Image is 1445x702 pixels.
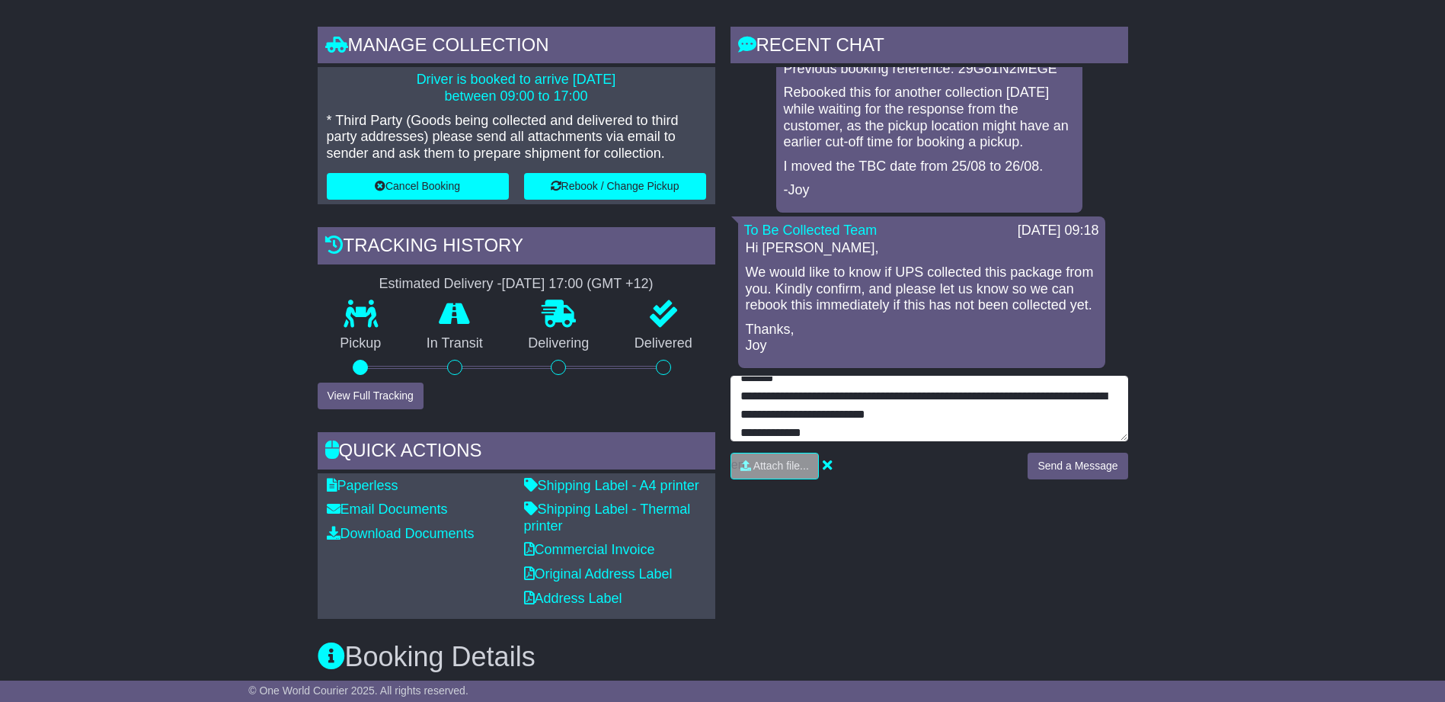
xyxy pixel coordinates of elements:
p: In Transit [404,335,506,352]
p: Previous booking reference: 29G81N2MEGE [784,61,1075,78]
p: -Joy [784,182,1075,199]
a: Address Label [524,591,622,606]
div: [DATE] 09:18 [1018,223,1099,239]
button: Send a Message [1028,453,1127,479]
div: Tracking history [318,227,715,268]
a: To Be Collected Team [744,223,878,238]
p: Driver is booked to arrive [DATE] between 09:00 to 17:00 [327,72,706,104]
a: Download Documents [327,526,475,541]
div: Manage collection [318,27,715,68]
p: Hi [PERSON_NAME], [746,240,1098,257]
a: Commercial Invoice [524,542,655,557]
p: Rebooked this for another collection [DATE] while waiting for the response from the customer, as ... [784,85,1075,150]
div: [DATE] 17:00 (GMT +12) [502,276,654,293]
p: * Third Party (Goods being collected and delivered to third party addresses) please send all atta... [327,113,706,162]
button: Rebook / Change Pickup [524,173,706,200]
div: Estimated Delivery - [318,276,715,293]
p: We would like to know if UPS collected this package from you. Kindly confirm, and please let us k... [746,264,1098,314]
button: View Full Tracking [318,383,424,409]
a: Shipping Label - Thermal printer [524,502,691,534]
div: RECENT CHAT [730,27,1128,68]
a: Shipping Label - A4 printer [524,478,699,493]
a: Paperless [327,478,398,493]
div: Quick Actions [318,432,715,473]
p: I moved the TBC date from 25/08 to 26/08. [784,159,1075,175]
button: Cancel Booking [327,173,509,200]
p: Delivering [506,335,612,352]
p: Pickup [318,335,404,352]
p: Delivered [612,335,715,352]
h3: Booking Details [318,642,1128,672]
a: Original Address Label [524,566,673,582]
p: Thanks, Joy [746,322,1098,354]
span: © One World Courier 2025. All rights reserved. [248,684,468,697]
a: Email Documents [327,502,448,517]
